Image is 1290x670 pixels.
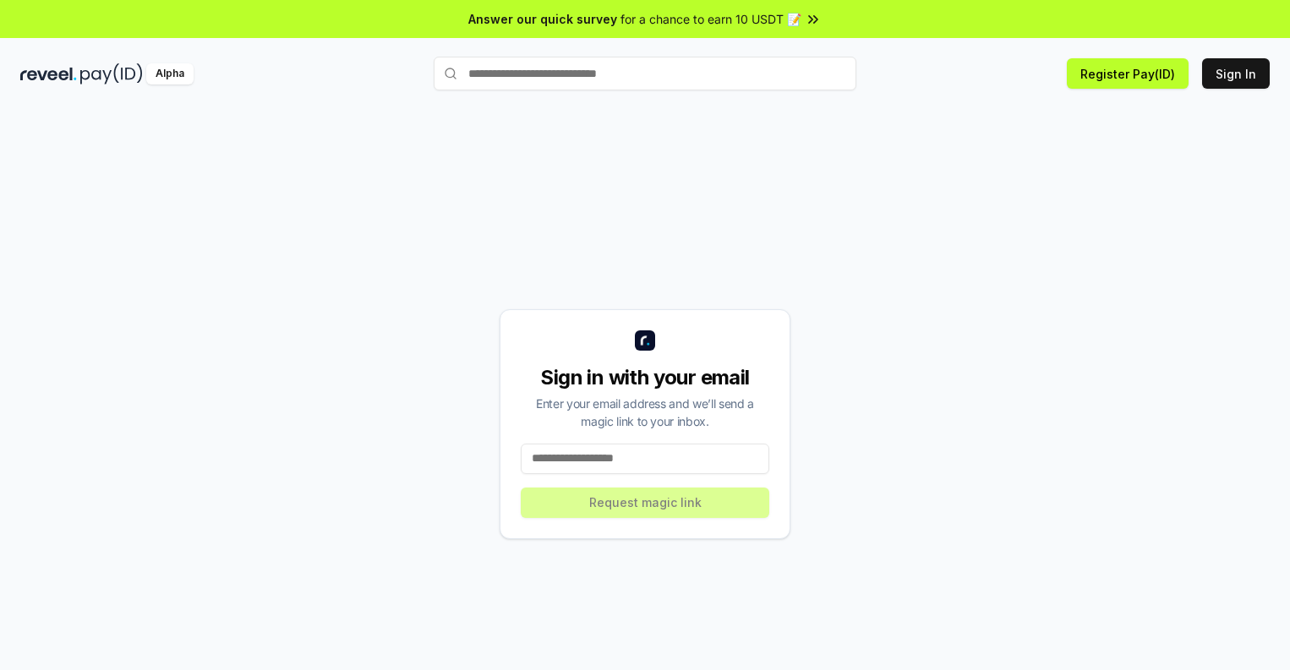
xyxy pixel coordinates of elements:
span: for a chance to earn 10 USDT 📝 [620,10,801,28]
img: logo_small [635,330,655,351]
span: Answer our quick survey [468,10,617,28]
div: Sign in with your email [521,364,769,391]
img: pay_id [80,63,143,84]
button: Sign In [1202,58,1270,89]
button: Register Pay(ID) [1067,58,1189,89]
div: Alpha [146,63,194,84]
div: Enter your email address and we’ll send a magic link to your inbox. [521,395,769,430]
img: reveel_dark [20,63,77,84]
